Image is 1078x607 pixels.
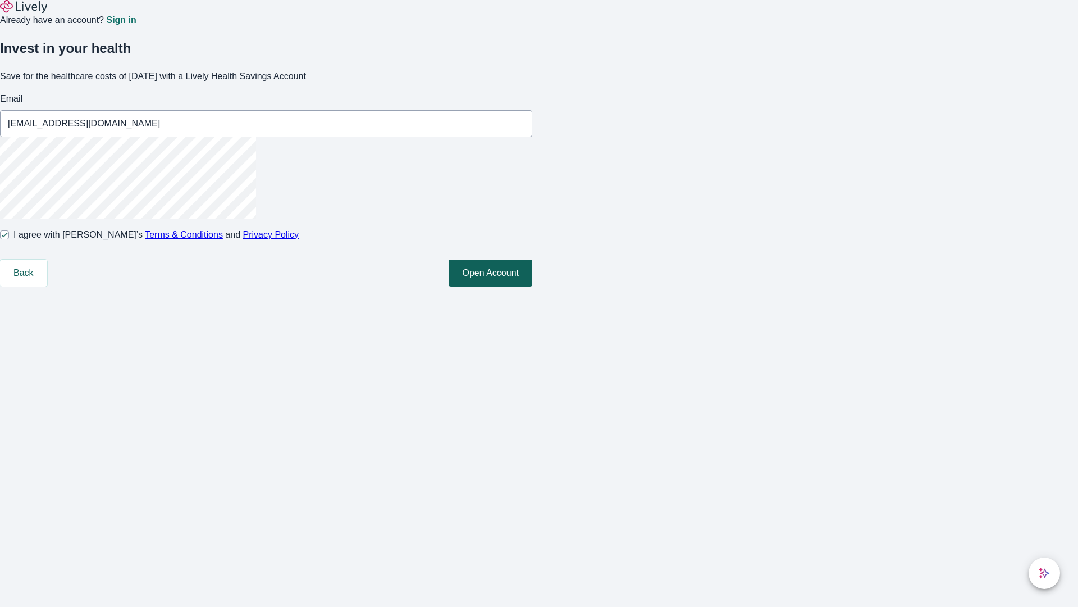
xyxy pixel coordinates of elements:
svg: Lively AI Assistant [1039,568,1050,579]
span: I agree with [PERSON_NAME]’s and [13,228,299,242]
a: Sign in [106,16,136,25]
button: Open Account [449,260,532,287]
button: chat [1029,558,1060,589]
a: Privacy Policy [243,230,299,239]
a: Terms & Conditions [145,230,223,239]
